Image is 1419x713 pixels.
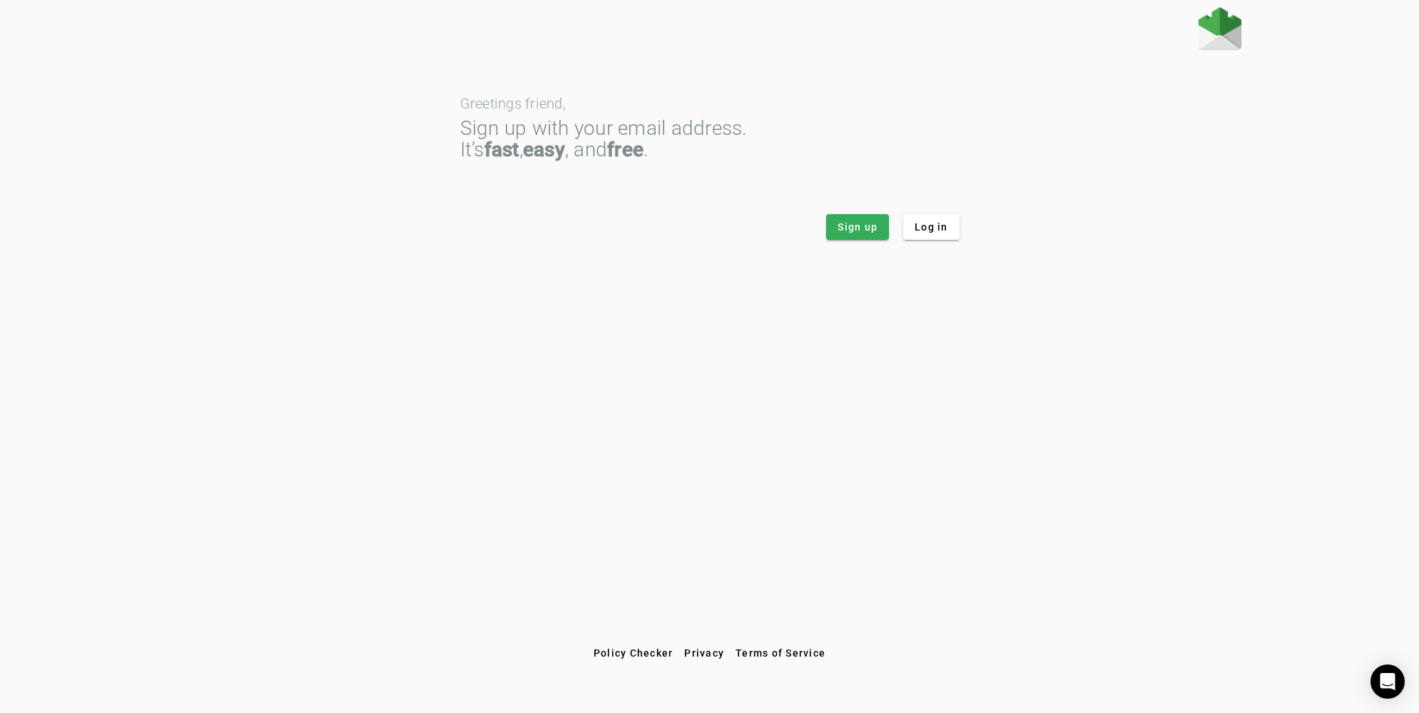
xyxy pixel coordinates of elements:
[594,647,673,659] span: Policy Checker
[684,647,724,659] span: Privacy
[736,647,825,659] span: Terms of Service
[460,118,960,161] div: Sign up with your email address. It’s , , and .
[607,138,644,161] strong: free
[838,220,878,234] span: Sign up
[523,138,565,161] strong: easy
[1370,664,1405,699] div: Open Intercom Messenger
[903,214,960,240] button: Log in
[460,96,960,111] div: Greetings friend,
[678,640,730,666] button: Privacy
[1199,7,1241,50] img: Fraudmarc Logo
[484,138,519,161] strong: fast
[915,220,948,234] span: Log in
[826,214,889,240] button: Sign up
[730,640,831,666] button: Terms of Service
[588,640,679,666] button: Policy Checker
